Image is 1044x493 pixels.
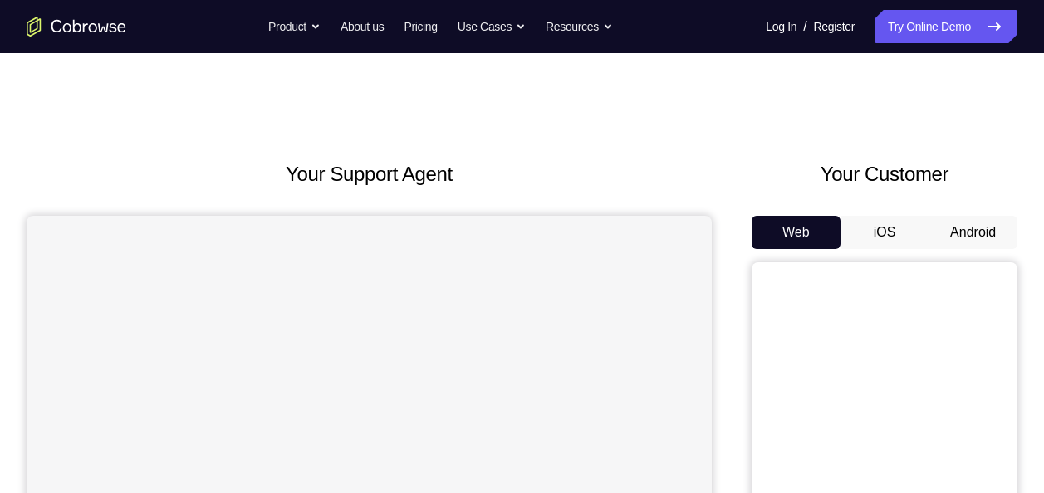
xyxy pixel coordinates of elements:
h2: Your Support Agent [27,159,712,189]
button: Android [929,216,1017,249]
span: / [803,17,806,37]
button: Resources [546,10,613,43]
a: Register [814,10,855,43]
button: Web [752,216,841,249]
a: About us [341,10,384,43]
a: Try Online Demo [875,10,1017,43]
h2: Your Customer [752,159,1017,189]
button: Use Cases [458,10,526,43]
a: Go to the home page [27,17,126,37]
button: iOS [841,216,929,249]
a: Log In [766,10,796,43]
a: Pricing [404,10,437,43]
button: Product [268,10,321,43]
